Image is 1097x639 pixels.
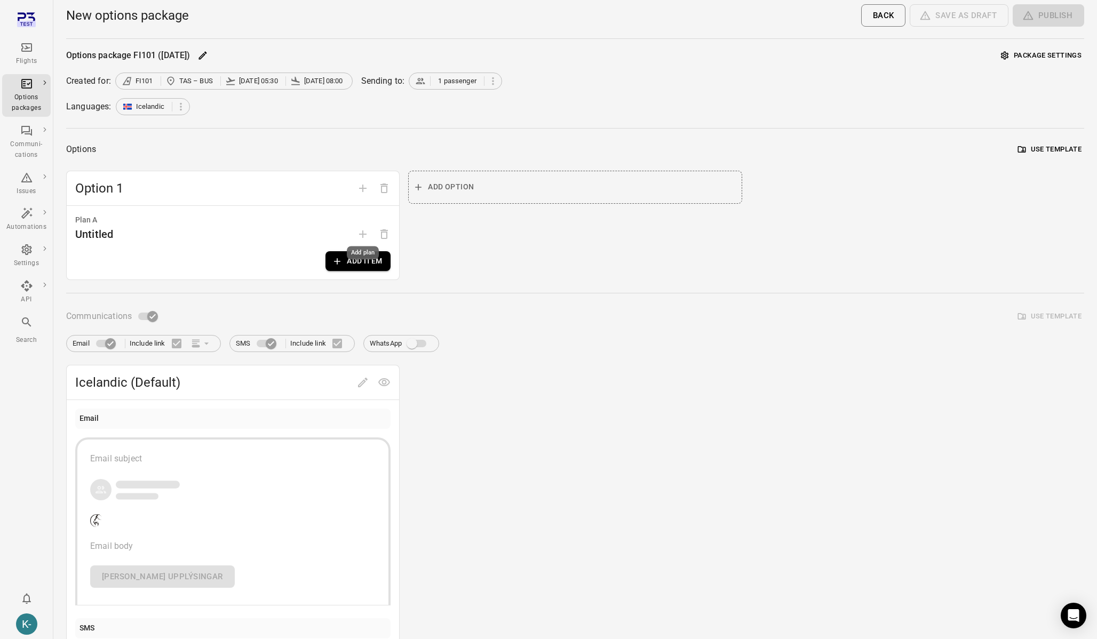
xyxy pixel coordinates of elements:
span: 1 passenger [438,76,476,86]
label: WhatsApp [370,333,433,354]
span: Preview [373,377,395,387]
div: Options [66,142,96,157]
span: Delete option [373,182,395,193]
div: Issues [6,186,46,197]
label: SMS [236,333,281,354]
div: Icelandic [116,98,190,115]
div: Languages: [66,100,112,113]
a: Communi-cations [2,121,51,164]
div: Open Intercom Messenger [1061,603,1086,628]
span: Options need to have at least one plan [373,229,395,239]
div: Untitled [75,226,113,243]
span: TAS – BUS [179,76,213,86]
div: Sending to: [361,75,405,87]
button: Notifications [16,588,37,609]
button: Package settings [998,47,1084,64]
button: Add item [325,251,391,271]
a: Automations [2,204,51,236]
span: Add option [352,182,373,193]
button: Back [861,4,906,27]
div: Automations [6,222,46,233]
div: Options package FI101 ([DATE]) [66,49,190,62]
div: Created for: [66,75,111,87]
button: Edit [195,47,211,63]
span: Communications [66,309,132,324]
div: API [6,294,46,305]
div: SMS [80,622,94,634]
a: API [2,276,51,308]
div: Search [6,335,46,346]
span: FI101 [136,76,153,86]
span: Icelandic (Default) [75,374,352,391]
button: Use template [1015,141,1084,158]
button: Kristinn - avilabs [12,609,42,639]
label: Email [73,333,121,354]
a: Issues [2,168,51,200]
span: Add plan [352,229,373,239]
a: Flights [2,38,51,70]
div: Settings [6,258,46,269]
span: Icelandic [136,101,164,112]
label: Include link [130,332,188,355]
span: Edit [352,377,373,387]
button: Search [2,313,51,348]
div: Add plan [347,246,379,260]
div: 1 passenger [409,73,502,90]
div: Email [80,413,99,425]
h1: New options package [66,7,189,24]
span: [DATE] 05:30 [239,76,278,86]
label: Include link [290,332,348,355]
div: Communi-cations [6,139,46,161]
span: Option 1 [75,180,352,197]
div: Plan A [75,214,391,226]
a: Options packages [2,74,51,117]
a: Settings [2,240,51,272]
div: Options packages [6,92,46,114]
div: K- [16,613,37,635]
div: Flights [6,56,46,67]
span: [DATE] 08:00 [304,76,343,86]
